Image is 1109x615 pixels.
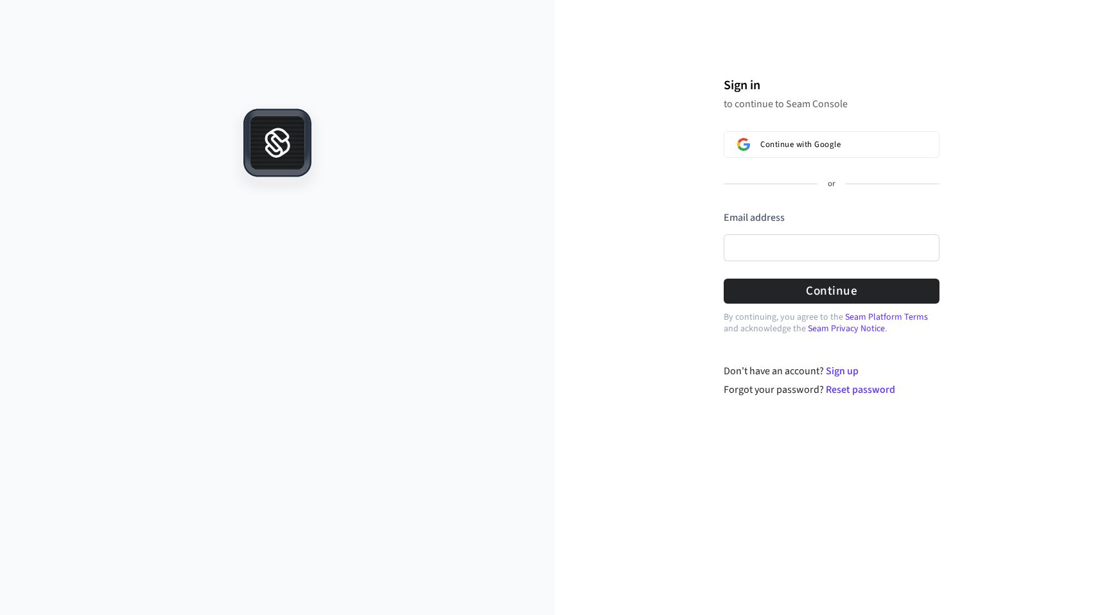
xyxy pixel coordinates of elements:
[724,311,939,334] p: By continuing, you agree to the and acknowledge the .
[724,76,939,95] h1: Sign in
[724,382,940,397] div: Forgot your password?
[845,311,928,324] a: Seam Platform Terms
[808,322,885,335] a: Seam Privacy Notice
[724,363,940,379] div: Don't have an account?
[828,178,835,190] p: or
[724,131,939,158] button: Sign in with GoogleContinue with Google
[724,279,939,304] button: Continue
[826,364,859,378] a: Sign up
[826,383,895,397] a: Reset password
[724,211,785,225] label: Email address
[724,98,939,110] p: to continue to Seam Console
[760,139,841,150] span: Continue with Google
[737,138,750,151] img: Sign in with Google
